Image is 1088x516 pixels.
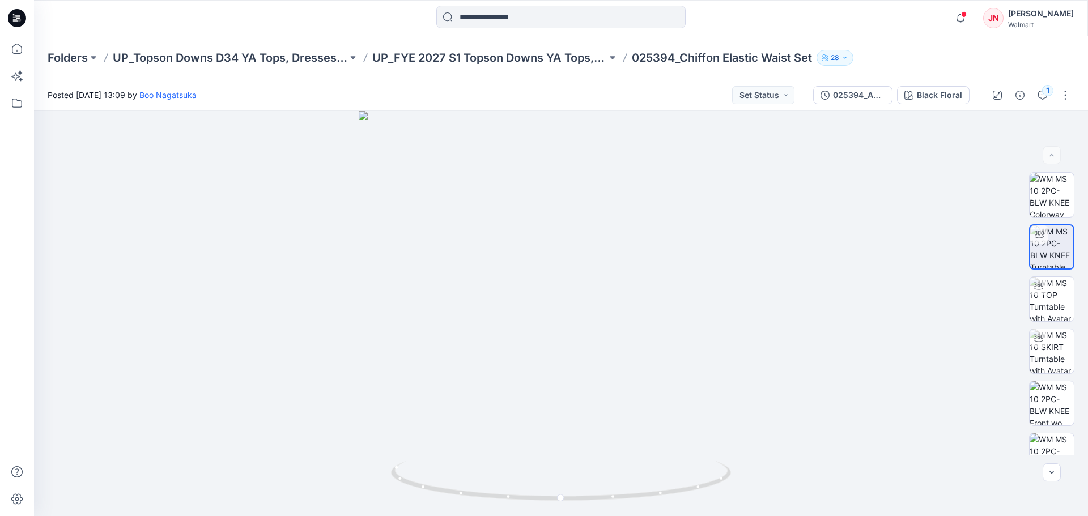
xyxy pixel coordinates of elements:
img: WM MS 10 2PC-BLW KNEE Turntable with Avatar [1030,225,1073,268]
div: [PERSON_NAME] [1008,7,1074,20]
img: WM MS 10 TOP Turntable with Avatar [1030,277,1074,321]
img: WM MS 10 2PC-BLW KNEE Back wo Avatar [1030,433,1074,477]
div: 025394_ADM FULL_Chiffon Elastic Waist Set [833,89,885,101]
img: WM MS 10 2PC-BLW KNEE Colorway wo Avatar [1030,173,1074,217]
a: UP_FYE 2027 S1 Topson Downs YA Tops, Dresses and Sets [372,50,607,66]
div: 1 [1042,85,1053,96]
div: Walmart [1008,20,1074,29]
button: 1 [1034,86,1052,104]
div: Black Floral [917,89,962,101]
div: JN [983,8,1004,28]
p: 025394_Chiffon Elastic Waist Set [632,50,812,66]
img: WM MS 10 2PC-BLW KNEE Front wo Avatar [1030,381,1074,425]
img: WM MS 10 SKIRT Turntable with Avatar [1030,329,1074,373]
p: 28 [831,52,839,64]
button: 025394_ADM FULL_Chiffon Elastic Waist Set [813,86,892,104]
button: 28 [817,50,853,66]
button: Details [1011,86,1029,104]
span: Posted [DATE] 13:09 by [48,89,197,101]
a: Boo Nagatsuka [139,90,197,100]
a: Folders [48,50,88,66]
a: UP_Topson Downs D34 YA Tops, Dresses and Sets [113,50,347,66]
button: Black Floral [897,86,970,104]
